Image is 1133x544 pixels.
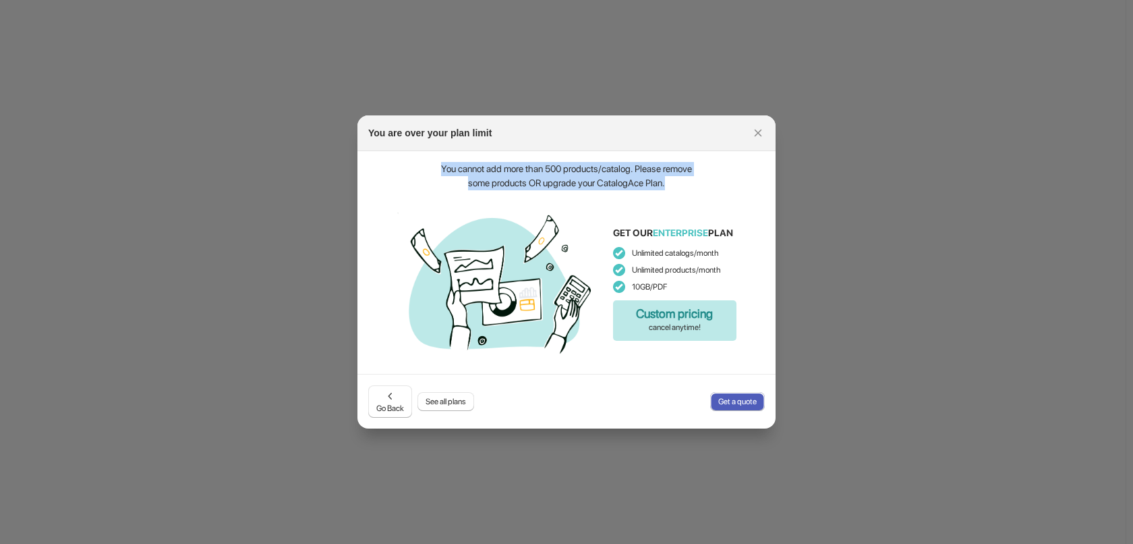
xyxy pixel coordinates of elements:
span: ENTERPRISE [653,227,708,238]
h2: You are over your plan limit [368,126,492,140]
p: cancel anytime! [649,321,701,334]
button: Go Back [368,385,412,418]
p: Custom pricing [636,307,713,321]
button: Get a quote [710,392,765,411]
img: finances [397,204,600,359]
button: See all plans [417,392,474,411]
p: GET OUR PLAN [613,226,733,240]
p: Unlimited products/month [613,263,736,277]
span: Go Back [376,389,404,414]
span: Get a quote [718,396,757,407]
p: Unlimited catalogs/month [613,246,736,260]
p: 10GB/PDF [613,280,736,294]
div: You cannot add more than 500 products/catalog. Please remove some products OR upgrade your Catalo... [432,162,701,190]
span: See all plans [426,396,466,407]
